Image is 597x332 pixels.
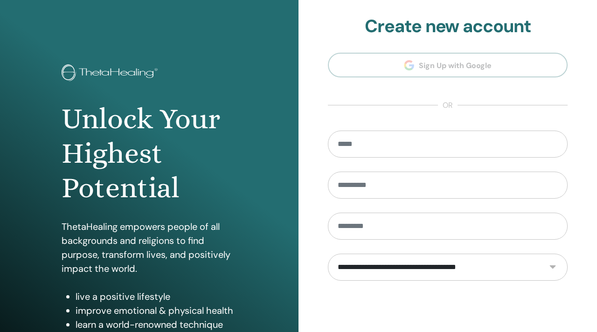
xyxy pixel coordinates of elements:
li: improve emotional & physical health [76,304,237,318]
li: learn a world-renowned technique [76,318,237,332]
span: or [438,100,458,111]
p: ThetaHealing empowers people of all backgrounds and religions to find purpose, transform lives, a... [62,220,237,276]
iframe: reCAPTCHA [377,295,519,331]
h1: Unlock Your Highest Potential [62,102,237,206]
h2: Create new account [328,16,568,37]
li: live a positive lifestyle [76,290,237,304]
